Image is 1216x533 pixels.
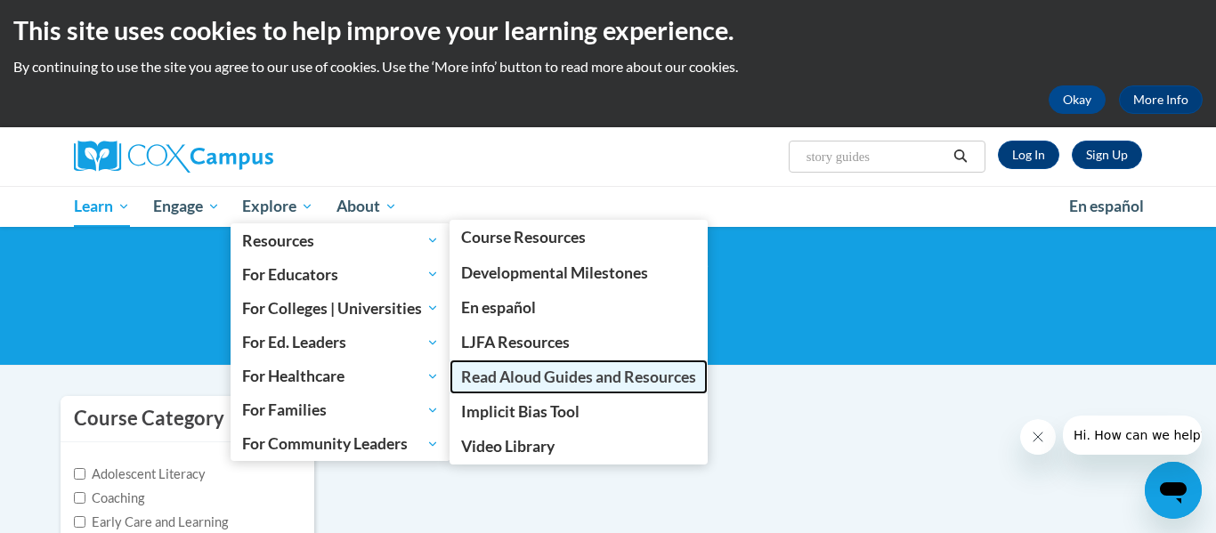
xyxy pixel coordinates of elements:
span: 0 [1074,414,1082,433]
a: Developmental Milestones [450,255,708,290]
a: Explore [231,186,325,227]
a: Resources [231,223,450,257]
a: For Educators [231,257,450,291]
a: En español [1058,188,1155,225]
iframe: Message from company [1063,416,1202,455]
span: Learn [74,196,130,217]
iframe: Button to launch messaging window [1145,462,1202,519]
span: For Educators [242,263,439,285]
span: Developmental Milestones [461,263,648,282]
a: For Ed. Leaders [231,326,450,359]
a: Register [1072,141,1142,169]
label: Adolescent Literacy [74,464,206,484]
a: En español [450,290,708,325]
iframe: Close message [1020,419,1056,455]
a: For Colleges | Universities [231,291,450,325]
span: For Ed. Leaders [242,332,439,353]
h2: This site uses cookies to help improve your learning experience. [13,12,1203,48]
input: Search Courses [805,146,947,167]
span: For Families [242,400,439,421]
span: En español [461,298,536,317]
span: For Colleges | Universities [242,297,439,319]
img: Cox Campus [74,141,273,173]
a: Cox Campus [74,141,412,173]
span: Engage [153,196,220,217]
span: For Community Leaders [242,433,439,455]
input: Checkbox for Options [74,516,85,528]
button: Search [947,146,974,167]
h3: Course Category [74,405,224,432]
a: About [325,186,409,227]
span: Video Library [461,437,555,456]
span: En español [1069,197,1144,215]
a: Video Library [450,429,708,464]
a: Log In [998,141,1059,169]
a: Learn [62,186,142,227]
a: LJFA Resources [450,325,708,359]
a: For Families [231,393,450,427]
span: Activities [1085,414,1152,433]
a: For Community Leaders [231,427,450,461]
a: Course Resources [450,220,708,254]
a: Implicit Bias Tool [450,394,708,429]
div: Main menu [47,186,1169,227]
a: For Healthcare [231,359,450,393]
p: By continuing to use the site you agree to our use of cookies. Use the ‘More info’ button to read... [13,57,1203,77]
a: Engage [142,186,231,227]
span: Hi. How can we help? [11,12,144,27]
label: Early Care and Learning [74,513,228,532]
span: Course Resources [461,228,586,246]
span: Implicit Bias Tool [461,402,580,421]
input: Checkbox for Options [74,492,85,504]
span: Resources [242,230,439,251]
span: About [336,196,397,217]
span: For Healthcare [242,366,439,387]
a: More Info [1119,85,1203,114]
a: Read Aloud Guides and Resources [450,359,708,394]
span: Read Aloud Guides and Resources [461,367,696,386]
label: Coaching [74,489,144,508]
span: LJFA Resources [461,333,570,351]
span: Explore [242,196,313,217]
input: Checkbox for Options [74,468,85,480]
button: Okay [1049,85,1106,114]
